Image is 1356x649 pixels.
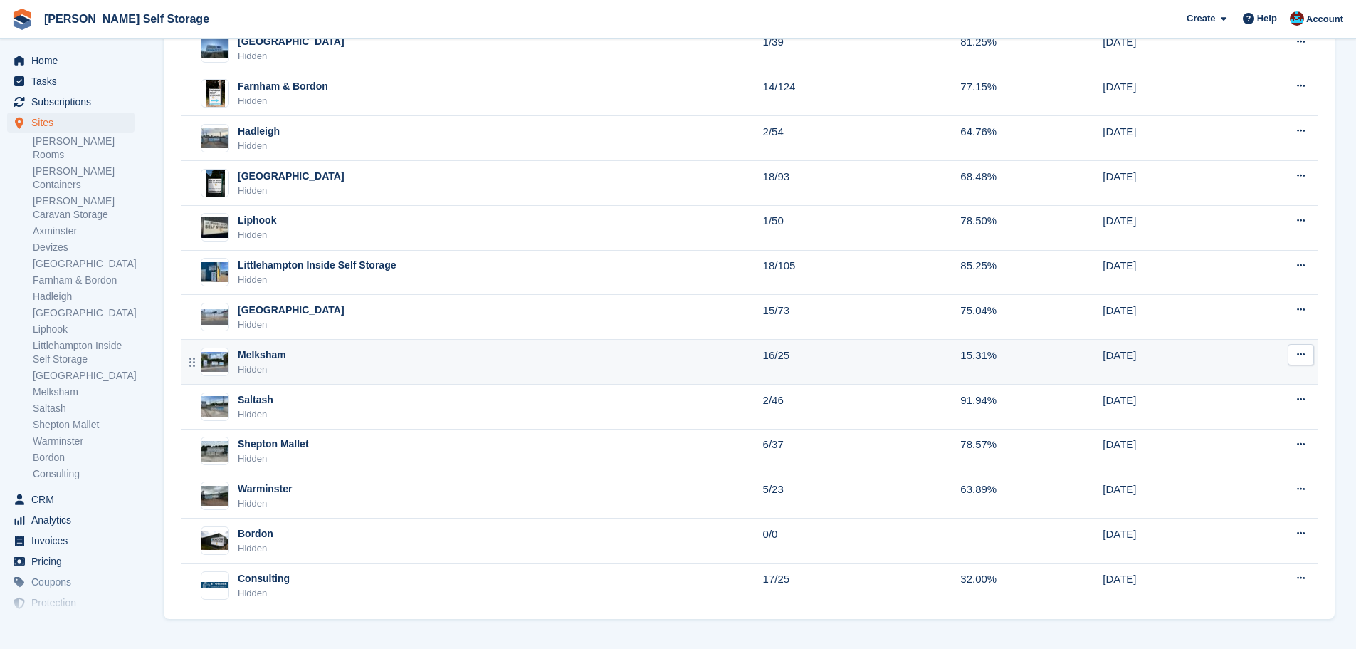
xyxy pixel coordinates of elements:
[33,194,135,222] a: [PERSON_NAME] Caravan Storage
[763,564,961,608] td: 17/25
[960,116,1103,161] td: 64.76%
[38,7,215,31] a: [PERSON_NAME] Self Storage
[33,467,135,481] a: Consulting
[960,71,1103,116] td: 77.15%
[238,526,273,541] div: Bordon
[238,139,280,153] div: Hidden
[33,306,135,320] a: [GEOGRAPHIC_DATA]
[238,497,293,511] div: Hidden
[7,510,135,530] a: menu
[31,92,117,112] span: Subscriptions
[238,586,290,601] div: Hidden
[763,71,961,116] td: 14/124
[31,113,117,133] span: Sites
[238,79,328,94] div: Farnham & Bordon
[201,582,228,589] img: Image of Consulting site
[11,9,33,30] img: stora-icon-8386f47178a22dfd0bd8f6a31ec36ba5ce8667c1dd55bd0f319d3a0aa187defe.svg
[33,135,135,162] a: [PERSON_NAME] Rooms
[31,71,117,91] span: Tasks
[1103,474,1239,519] td: [DATE]
[31,593,117,613] span: Protection
[238,34,345,49] div: [GEOGRAPHIC_DATA]
[238,541,273,556] div: Hidden
[33,418,135,432] a: Shepton Mallet
[960,564,1103,608] td: 32.00%
[1187,11,1215,26] span: Create
[763,250,961,295] td: 18/105
[960,26,1103,71] td: 81.25%
[201,531,228,550] img: Image of Bordon site
[31,510,117,530] span: Analytics
[238,169,345,184] div: [GEOGRAPHIC_DATA]
[33,224,135,238] a: Axminster
[31,551,117,571] span: Pricing
[763,340,961,385] td: 16/25
[7,51,135,71] a: menu
[238,184,345,198] div: Hidden
[238,452,309,466] div: Hidden
[33,241,135,254] a: Devizes
[33,323,135,336] a: Liphook
[238,571,290,586] div: Consulting
[763,519,961,564] td: 0/0
[238,348,286,363] div: Melksham
[960,295,1103,340] td: 75.04%
[1103,250,1239,295] td: [DATE]
[33,385,135,399] a: Melksham
[33,451,135,464] a: Bordon
[7,531,135,551] a: menu
[7,71,135,91] a: menu
[31,613,117,633] span: Settings
[201,38,228,59] img: Image of Eastbourne site
[238,258,396,273] div: Littlehampton Inside Self Storage
[33,274,135,287] a: Farnham & Bordon
[201,309,228,325] img: Image of Littlehampton site
[238,363,286,377] div: Hidden
[238,228,276,242] div: Hidden
[31,572,117,592] span: Coupons
[1257,11,1277,26] span: Help
[238,49,345,63] div: Hidden
[7,489,135,509] a: menu
[960,205,1103,250] td: 78.50%
[238,303,345,318] div: [GEOGRAPHIC_DATA]
[31,51,117,71] span: Home
[31,531,117,551] span: Invoices
[1103,161,1239,206] td: [DATE]
[960,429,1103,474] td: 78.57%
[763,474,961,519] td: 5/23
[201,262,228,283] img: Image of Littlehampton Inside Self Storage site
[201,396,228,417] img: Image of Saltash site
[201,441,228,462] img: Image of Shepton Mallet site
[763,161,961,206] td: 18/93
[1103,26,1239,71] td: [DATE]
[7,593,135,613] a: menu
[1103,295,1239,340] td: [DATE]
[763,26,961,71] td: 1/39
[33,165,135,192] a: [PERSON_NAME] Containers
[763,385,961,430] td: 2/46
[238,407,273,422] div: Hidden
[33,435,135,448] a: Warminster
[206,79,225,108] img: Image of Farnham & Bordon site
[763,116,961,161] td: 2/54
[31,489,117,509] span: CRM
[1103,116,1239,161] td: [DATE]
[238,482,293,497] div: Warminster
[201,128,228,149] img: Image of Hadleigh site
[960,161,1103,206] td: 68.48%
[1103,340,1239,385] td: [DATE]
[960,340,1103,385] td: 15.31%
[33,339,135,366] a: Littlehampton Inside Self Storage
[33,402,135,415] a: Saltash
[1103,71,1239,116] td: [DATE]
[33,369,135,383] a: [GEOGRAPHIC_DATA]
[763,429,961,474] td: 6/37
[238,213,276,228] div: Liphook
[960,250,1103,295] td: 85.25%
[1103,429,1239,474] td: [DATE]
[7,92,135,112] a: menu
[960,385,1103,430] td: 91.94%
[238,273,396,287] div: Hidden
[7,551,135,571] a: menu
